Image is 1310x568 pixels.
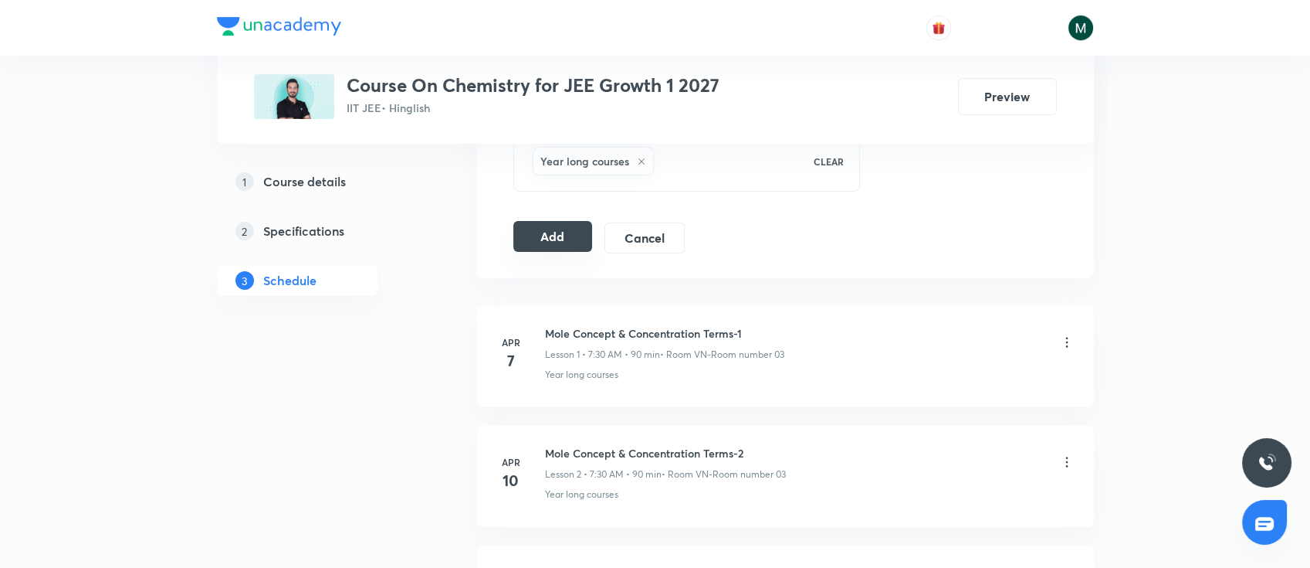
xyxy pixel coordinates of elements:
[660,348,784,362] p: • Room VN-Room number 03
[545,468,662,481] p: Lesson 2 • 7:30 AM • 90 min
[545,348,660,362] p: Lesson 1 • 7:30 AM • 90 min
[814,155,844,168] p: CLEAR
[254,74,334,119] img: 86E164EE-8DCA-4797-A8EF-6F1F76919899_plus.png
[263,172,346,191] h5: Course details
[545,368,618,382] p: Year long courses
[235,222,254,240] p: 2
[958,78,1057,115] button: Preview
[235,271,254,290] p: 3
[932,21,946,35] img: avatar
[496,469,526,492] h4: 10
[545,445,786,461] h6: Mole Concept & Concentration Terms-2
[235,172,254,191] p: 1
[604,223,684,253] button: Cancel
[263,222,344,240] h5: Specifications
[545,325,784,342] h6: Mole Concept & Concentration Terms-1
[347,74,719,97] h3: Course On Chemistry for JEE Growth 1 2027
[545,488,618,502] p: Year long courses
[513,221,593,252] button: Add
[263,271,316,290] h5: Schedule
[217,216,427,247] a: 2Specifications
[217,166,427,197] a: 1Course details
[496,455,526,469] h6: Apr
[496,349,526,372] h4: 7
[662,468,786,481] p: • Room VN-Room number 03
[217,17,341,36] img: Company Logo
[1258,454,1276,472] img: ttu
[1068,15,1094,41] img: Milind Shahare
[496,335,526,349] h6: Apr
[347,100,719,116] p: IIT JEE • Hinglish
[217,17,341,39] a: Company Logo
[540,153,629,169] h6: Year long courses
[926,15,951,40] button: avatar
